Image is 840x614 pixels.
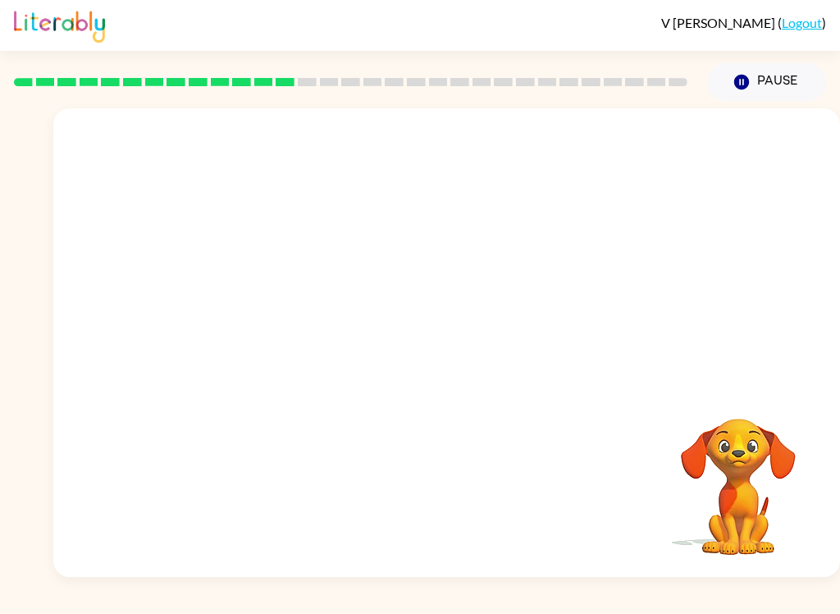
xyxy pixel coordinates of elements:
[707,63,826,101] button: Pause
[656,393,820,557] video: Your browser must support playing .mp4 files to use Literably. Please try using another browser.
[661,15,778,30] span: V [PERSON_NAME]
[14,7,105,43] img: Literably
[782,15,822,30] a: Logout
[661,15,826,30] div: ( )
